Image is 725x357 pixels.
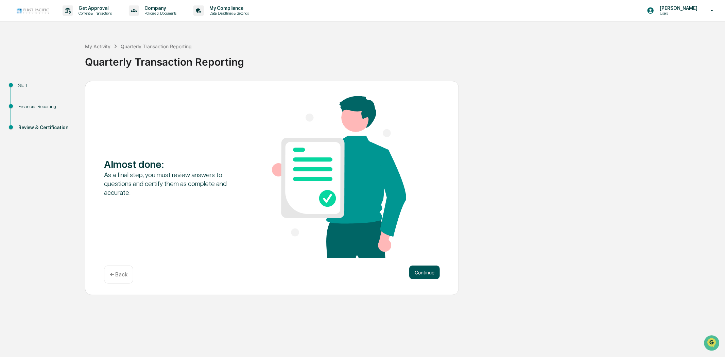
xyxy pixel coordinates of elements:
a: 🗄️Attestations [47,83,87,95]
p: My Compliance [204,5,252,11]
p: Data, Deadlines & Settings [204,11,252,16]
div: Quarterly Transaction Reporting [121,44,192,49]
a: 🔎Data Lookup [4,96,46,108]
a: 🖐️Preclearance [4,83,47,95]
img: logo [16,7,49,14]
p: Policies & Documents [139,11,180,16]
button: Start new chat [116,54,124,62]
div: Almost done : [104,158,238,170]
button: Continue [409,266,440,279]
img: Almost done [272,96,406,258]
div: As a final step, you must review answers to questions and certify them as complete and accurate. [104,170,238,197]
div: Review & Certification [18,124,74,131]
div: Start [18,82,74,89]
div: Start new chat [23,52,111,59]
span: Pylon [68,115,82,120]
span: Data Lookup [14,99,43,105]
p: Company [139,5,180,11]
div: 🔎 [7,99,12,105]
p: How can we help? [7,14,124,25]
p: ← Back [110,271,127,278]
p: Get Approval [73,5,115,11]
div: 🗄️ [49,86,55,92]
a: Powered byPylon [48,115,82,120]
div: Financial Reporting [18,103,74,110]
p: Content & Transactions [73,11,115,16]
div: We're available if you need us! [23,59,86,64]
div: Quarterly Transaction Reporting [85,50,722,68]
img: 1746055101610-c473b297-6a78-478c-a979-82029cc54cd1 [7,52,19,64]
div: 🖐️ [7,86,12,92]
div: My Activity [85,44,110,49]
p: [PERSON_NAME] [654,5,701,11]
p: Users [654,11,701,16]
span: Attestations [56,86,84,92]
span: Preclearance [14,86,44,92]
iframe: Open customer support [703,335,722,353]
